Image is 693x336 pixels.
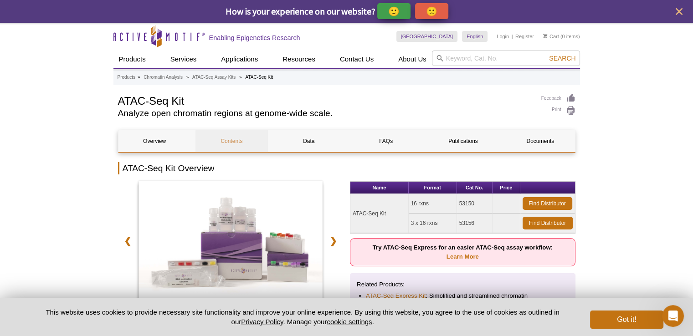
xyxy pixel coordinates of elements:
[523,217,573,229] a: Find Distributor
[426,5,437,17] p: 🙁
[523,197,572,210] a: Find Distributor
[334,51,379,68] a: Contact Us
[272,130,345,152] a: Data
[393,51,432,68] a: About Us
[118,162,575,174] h2: ATAC-Seq Kit Overview
[118,109,532,117] h2: Analyze open chromatin regions at genome-wide scale.
[30,307,575,326] p: This website uses cookies to provide necessary site functionality and improve your online experie...
[549,55,575,62] span: Search
[447,253,479,260] a: Learn More
[239,75,242,80] li: »
[241,318,283,326] a: Privacy Policy
[165,51,202,68] a: Services
[226,5,375,17] span: How is your experience on our website?
[409,194,457,214] td: 16 rxns
[350,194,409,233] td: ATAC-Seq Kit
[512,31,513,42] li: |
[118,73,135,81] a: Products
[388,5,400,17] p: 🙂
[216,51,263,68] a: Applications
[457,214,493,233] td: 53156
[186,75,189,80] li: »
[462,31,488,42] a: English
[118,230,138,251] a: ❮
[543,33,559,40] a: Cart
[366,291,560,310] li: : Simplified and streamlined chromatin accessibility profiling
[543,34,547,38] img: Your Cart
[277,51,321,68] a: Resources
[373,244,553,260] strong: Try ATAC-Seq Express for an easier ATAC-Seq assay workflow:
[349,130,422,152] a: FAQs
[409,182,457,194] th: Format
[323,230,343,251] a: ❯
[357,280,569,289] p: Related Products:
[590,311,663,329] button: Got it!
[118,130,191,152] a: Overview
[457,182,493,194] th: Cat No.
[515,33,534,40] a: Register
[673,6,685,17] button: close
[409,214,457,233] td: 3 x 16 rxns
[138,75,140,80] li: »
[195,130,268,152] a: Contents
[209,34,300,42] h2: Enabling Epigenetics Research
[245,75,273,80] li: ATAC-Seq Kit
[493,182,520,194] th: Price
[541,93,575,103] a: Feedback
[427,130,499,152] a: Publications
[192,73,236,81] a: ATAC-Seq Assay Kits
[546,54,578,62] button: Search
[541,106,575,116] a: Print
[366,291,426,300] a: ATAC-Seq Express Kit
[350,182,409,194] th: Name
[504,130,576,152] a: Documents
[327,318,372,326] button: cookie settings
[497,33,509,40] a: Login
[457,194,493,214] td: 53150
[139,181,323,307] a: ATAC-Seq Kit
[662,305,684,327] iframe: Intercom live chat
[118,93,532,107] h1: ATAC-Seq Kit
[113,51,151,68] a: Products
[543,31,580,42] li: (0 items)
[396,31,458,42] a: [GEOGRAPHIC_DATA]
[144,73,183,81] a: Chromatin Analysis
[139,181,323,304] img: ATAC-Seq Kit
[432,51,580,66] input: Keyword, Cat. No.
